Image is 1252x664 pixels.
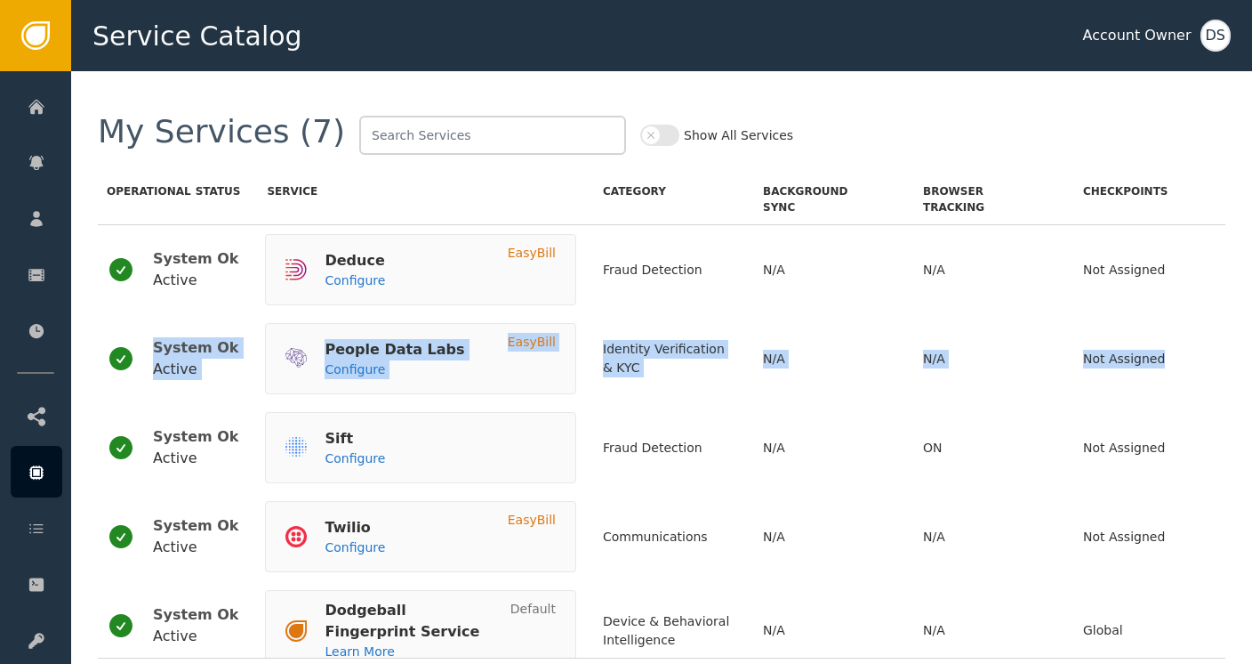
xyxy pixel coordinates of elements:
div: My Services (7) [98,116,345,155]
button: DS [1200,20,1231,52]
input: Search Services [359,116,626,155]
span: Service Catalog [92,16,302,56]
span: Browser [923,183,1052,199]
div: Sync [763,155,896,215]
div: Not Assigned [1083,439,1216,458]
div: Service [267,155,576,215]
div: EasyBill [508,244,556,263]
a: Configure [325,449,385,468]
span: Background [763,183,892,199]
div: Active [153,359,238,380]
div: Active [153,626,238,647]
span: Configure [325,362,385,377]
div: Global [1083,621,1216,640]
div: Device & Behavioral Intelligence [603,612,736,650]
span: Learn More [325,644,394,659]
div: Checkpoints [1083,155,1216,215]
span: Operational [107,183,191,215]
div: Account Owner [1083,25,1192,46]
div: Default [510,600,556,619]
div: N/A [923,528,1056,547]
div: Deduce [325,250,385,271]
div: Active [153,537,238,558]
a: Configure [325,271,385,290]
div: N/A [923,261,1056,279]
a: Configure [325,538,385,557]
div: N/A [923,621,1056,640]
div: System Ok [153,337,238,359]
div: Active [153,270,238,291]
div: Status [107,155,267,215]
div: Tracking [923,155,1056,215]
div: Sift [325,428,385,449]
div: People Data Labs [325,339,464,360]
div: N/A [763,439,896,458]
a: Configure [325,360,385,379]
div: EasyBill [508,333,556,352]
label: Show All Services [684,126,793,145]
div: ON [923,439,1056,458]
div: Communications [603,528,736,547]
div: Not Assigned [1083,350,1216,368]
div: Not Assigned [1083,528,1216,547]
div: Category [603,155,736,215]
div: Active [153,448,238,469]
div: N/A [763,350,896,368]
span: Configure [325,451,385,466]
div: Twilio [325,517,385,538]
div: Identity Verification & KYC [603,340,736,377]
div: Not Assigned [1083,261,1216,279]
div: EasyBill [508,511,556,530]
div: Fraud Detection [603,261,736,279]
div: System Ok [153,248,238,270]
div: N/A [763,528,896,547]
div: N/A [763,621,896,640]
span: Configure [325,540,385,555]
div: System Ok [153,604,238,626]
div: Dodgeball Fingerprint Service [325,600,492,643]
div: N/A [923,350,1056,368]
a: Learn More [325,643,394,661]
div: Fraud Detection [603,439,736,458]
div: N/A [763,261,896,279]
div: System Ok [153,515,238,537]
div: System Ok [153,426,238,448]
span: Configure [325,273,385,287]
